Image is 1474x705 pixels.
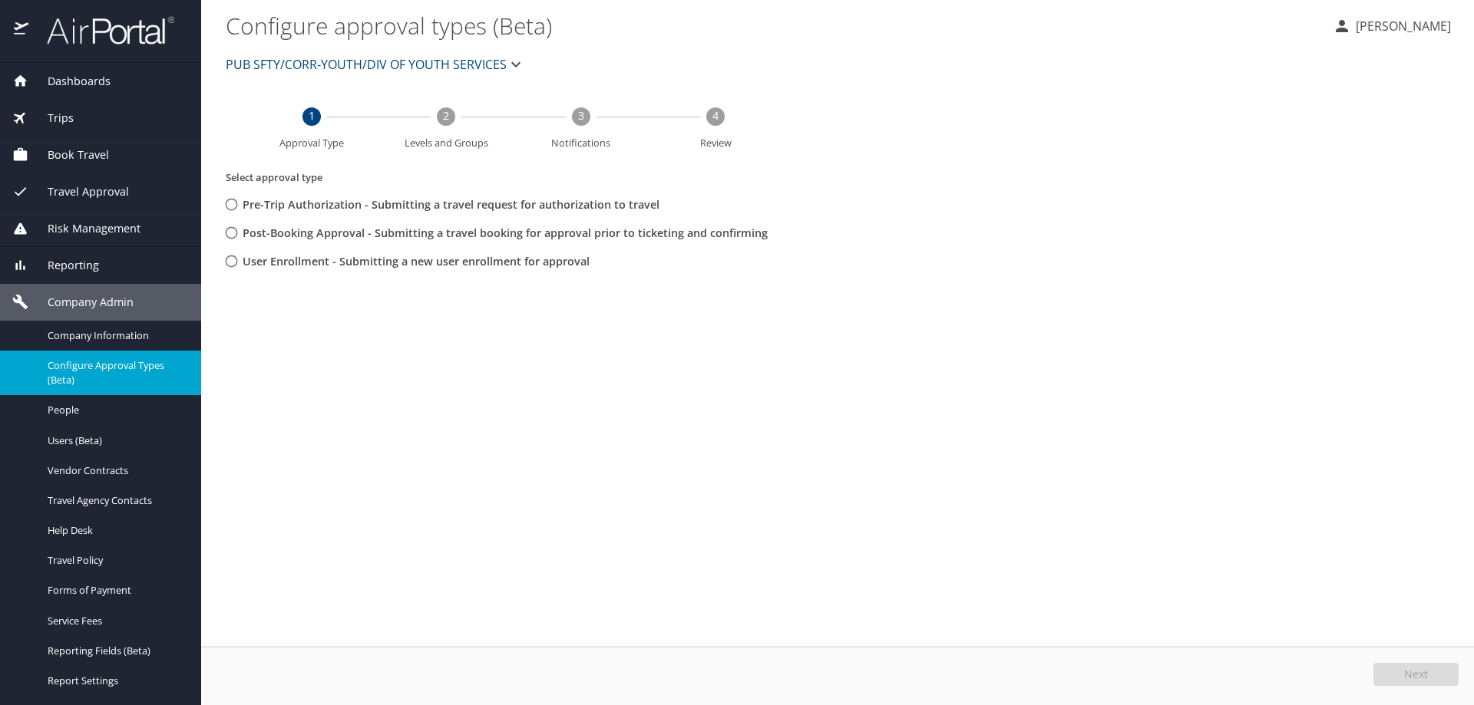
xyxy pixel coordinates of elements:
span: Post-Booking Approval - Submitting a travel booking for approval prior to ticketing and confirming [243,225,768,242]
span: Service Fees [48,614,183,628]
span: Company Admin [28,294,134,311]
span: Vendor Contracts [48,463,183,478]
span: Users (Beta) [48,433,183,448]
span: Travel Policy [48,553,183,568]
text: 4 [712,108,719,123]
span: Trips [28,110,74,127]
span: Notifications [520,138,643,148]
span: Report Settings [48,674,183,688]
span: Help Desk [48,523,183,538]
label: Select approval type [226,170,322,184]
button: [PERSON_NAME] [1327,12,1457,40]
h1: Configure approval types (Beta) [226,2,1320,49]
span: Travel Approval [28,183,129,200]
text: 1 [309,108,315,123]
span: Levels and Groups [385,138,508,148]
span: Book Travel [28,147,109,163]
span: PUB SFTY/CORR-YOUTH/DIV OF YOUTH SERVICES [226,54,507,75]
span: Reporting [28,257,99,274]
text: 3 [578,108,584,123]
span: Risk Management [28,220,140,237]
span: Configure Approval Types (Beta) [48,358,183,387]
span: Forms of Payment [48,583,183,598]
span: Pre-Trip Authorization - Submitting a travel request for authorization to travel [243,196,659,213]
span: Dashboards [28,73,111,90]
span: User Enrollment - Submitting a new user enrollment for approval [243,253,590,270]
p: [PERSON_NAME] [1351,17,1451,35]
span: Travel Agency Contacts [48,493,183,508]
img: airportal-logo.png [30,15,174,45]
text: 2 [443,108,449,123]
span: Review [655,138,778,148]
img: icon-airportal.png [14,15,30,45]
div: Approval Types [226,190,780,276]
span: Company Information [48,328,183,343]
span: Approval Type [250,138,373,148]
button: PUB SFTY/CORR-YOUTH/DIV OF YOUTH SERVICES [220,49,531,80]
span: Reporting Fields (Beta) [48,644,183,658]
span: People [48,403,183,417]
